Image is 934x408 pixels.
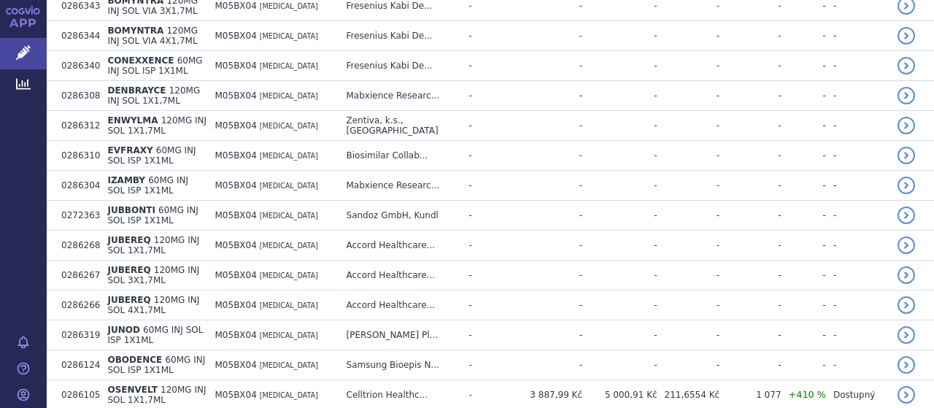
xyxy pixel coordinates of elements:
[339,111,462,141] td: Zentiva, k.s., [GEOGRAPHIC_DATA]
[898,147,915,164] a: detail
[582,171,657,201] td: -
[339,171,462,201] td: Mabxience Researc...
[462,290,514,320] td: -
[582,201,657,231] td: -
[781,320,826,350] td: -
[339,21,462,51] td: Fresenius Kabi De...
[462,51,514,81] td: -
[781,141,826,171] td: -
[898,326,915,344] a: detail
[582,141,657,171] td: -
[339,201,462,231] td: Sandoz GmbH, Kundl
[260,272,318,280] span: [MEDICAL_DATA]
[719,231,781,261] td: -
[719,51,781,81] td: -
[215,61,257,71] span: M05BX04
[781,261,826,290] td: -
[215,240,257,250] span: M05BX04
[215,91,257,101] span: M05BX04
[339,81,462,111] td: Mabxience Researc...
[657,350,720,380] td: -
[657,261,720,290] td: -
[54,171,100,201] td: 0286304
[339,141,462,171] td: Biosimilar Collab...
[107,55,174,66] span: CONEXXENCE
[107,385,157,395] span: OSENVELT
[107,265,150,275] span: JUBEREQ
[107,295,199,315] span: 120MG INJ SOL 4X1,7ML
[514,261,582,290] td: -
[107,115,158,126] span: ENWYLMA
[215,180,257,190] span: M05BX04
[462,231,514,261] td: -
[582,350,657,380] td: -
[789,389,826,400] span: +410 %
[719,21,781,51] td: -
[826,21,890,51] td: -
[462,201,514,231] td: -
[582,261,657,290] td: -
[898,27,915,45] a: detail
[781,81,826,111] td: -
[719,111,781,141] td: -
[514,111,582,141] td: -
[107,175,145,185] span: IZAMBY
[898,177,915,194] a: detail
[781,231,826,261] td: -
[898,57,915,74] a: detail
[107,235,150,245] span: JUBEREQ
[719,141,781,171] td: -
[719,320,781,350] td: -
[107,355,205,375] span: 60MG INJ SOL ISP 1X1ML
[657,290,720,320] td: -
[719,350,781,380] td: -
[781,111,826,141] td: -
[826,290,890,320] td: -
[826,320,890,350] td: -
[719,171,781,201] td: -
[54,141,100,171] td: 0286310
[260,122,318,130] span: [MEDICAL_DATA]
[260,92,318,100] span: [MEDICAL_DATA]
[54,81,100,111] td: 0286308
[514,171,582,201] td: -
[107,115,207,136] span: 120MG INJ SOL 1X1,7ML
[826,231,890,261] td: -
[462,261,514,290] td: -
[54,21,100,51] td: 0286344
[781,171,826,201] td: -
[826,51,890,81] td: -
[260,2,318,10] span: [MEDICAL_DATA]
[462,111,514,141] td: -
[898,266,915,284] a: detail
[582,21,657,51] td: -
[514,290,582,320] td: -
[54,231,100,261] td: 0286268
[107,26,163,36] span: BOMYNTRA
[107,235,199,255] span: 120MG INJ SOL 1X1,7ML
[215,31,257,41] span: M05BX04
[514,350,582,380] td: -
[898,356,915,374] a: detail
[719,201,781,231] td: -
[826,171,890,201] td: -
[107,85,166,96] span: DENBRAYCE
[260,391,318,399] span: [MEDICAL_DATA]
[107,325,139,335] span: JUNOD
[107,175,188,196] span: 60MG INJ SOL ISP 1X1ML
[657,320,720,350] td: -
[826,141,890,171] td: -
[54,320,100,350] td: 0286319
[514,51,582,81] td: -
[462,350,514,380] td: -
[826,350,890,380] td: -
[107,26,197,46] span: 120MG INJ SOL VIA 4X1,7ML
[215,390,257,400] span: M05BX04
[339,261,462,290] td: Accord Healthcare...
[339,231,462,261] td: Accord Healthcare...
[781,290,826,320] td: -
[260,62,318,70] span: [MEDICAL_DATA]
[107,325,203,345] span: 60MG INJ SOL ISP 1X1ML
[826,201,890,231] td: -
[107,295,150,305] span: JUBEREQ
